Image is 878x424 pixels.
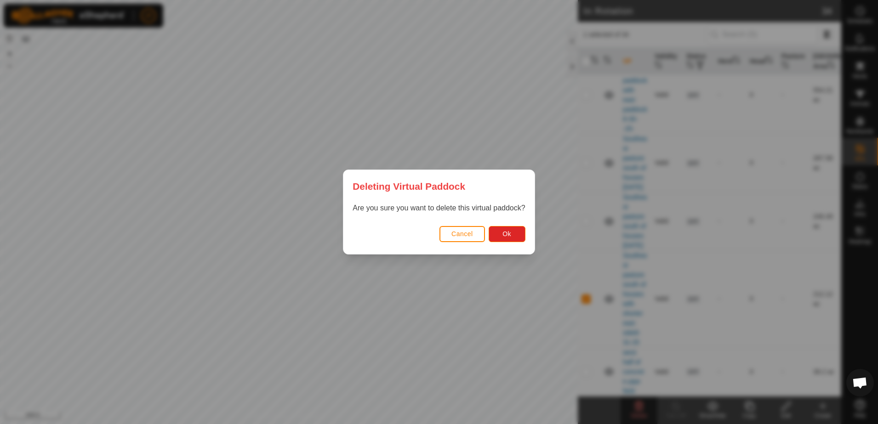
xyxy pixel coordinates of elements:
[489,226,525,242] button: Ok
[353,179,465,193] span: Deleting Virtual Paddock
[439,226,485,242] button: Cancel
[451,230,473,237] span: Cancel
[502,230,511,237] span: Ok
[353,203,525,214] p: Are you sure you want to delete this virtual paddock?
[846,369,874,396] div: Open chat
